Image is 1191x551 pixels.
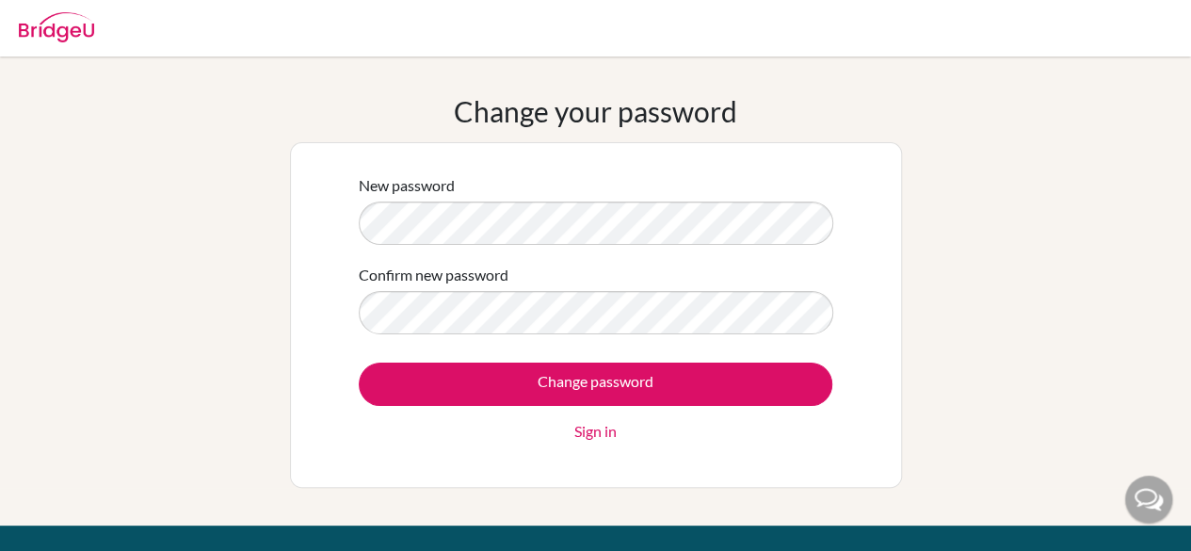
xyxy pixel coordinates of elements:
[19,12,94,42] img: Bridge-U
[454,94,737,128] h1: Change your password
[359,174,455,197] label: New password
[359,363,832,406] input: Change password
[42,13,81,30] span: Help
[574,420,617,443] a: Sign in
[359,264,508,286] label: Confirm new password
